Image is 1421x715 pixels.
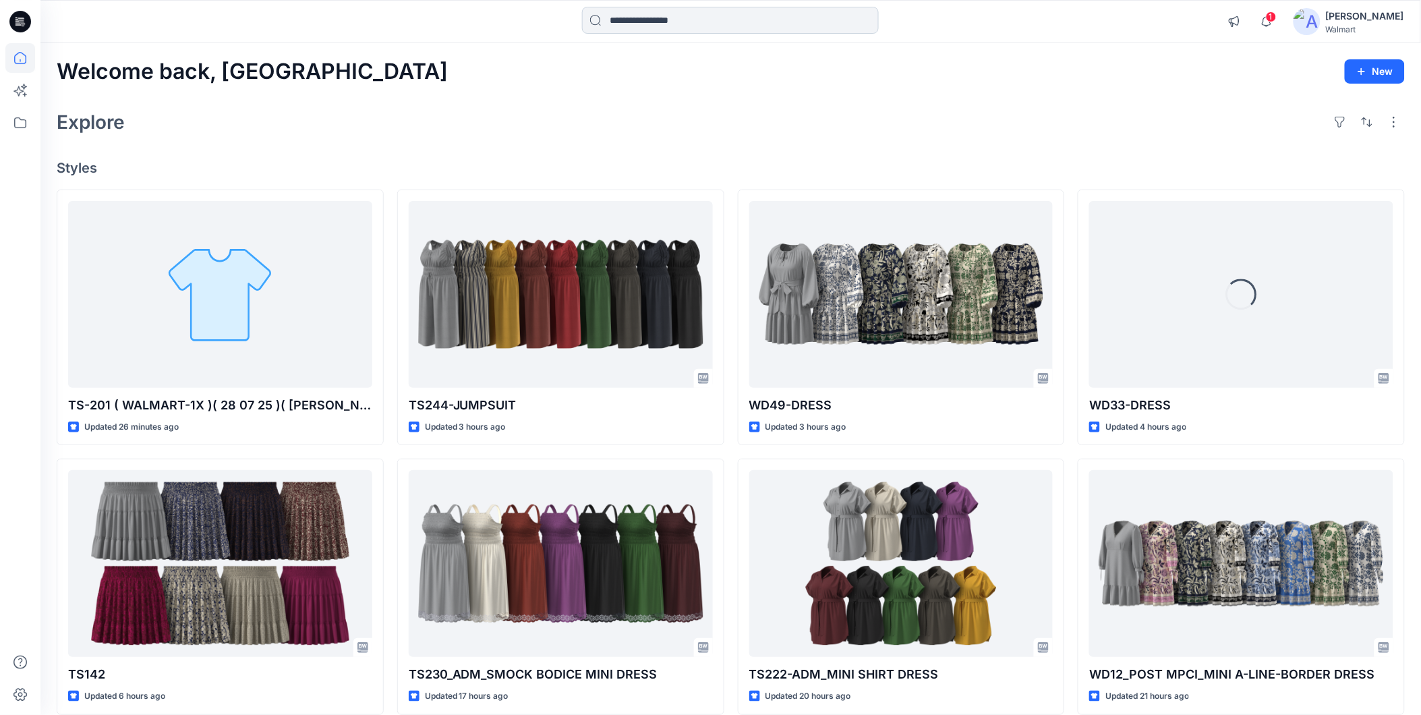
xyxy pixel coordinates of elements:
[1266,11,1277,22] span: 1
[409,470,713,657] a: TS230_ADM_SMOCK BODICE MINI DRESS
[84,420,179,434] p: Updated 26 minutes ago
[749,201,1053,388] a: WD49-DRESS
[1105,420,1186,434] p: Updated 4 hours ago
[1105,689,1189,704] p: Updated 21 hours ago
[57,160,1405,176] h4: Styles
[57,111,125,133] h2: Explore
[409,396,713,415] p: TS244-JUMPSUIT
[1089,396,1393,415] p: WD33-DRESS
[68,665,372,684] p: TS142
[409,201,713,388] a: TS244-JUMPSUIT
[1326,8,1404,24] div: [PERSON_NAME]
[425,689,509,704] p: Updated 17 hours ago
[1345,59,1405,84] button: New
[749,665,1053,684] p: TS222-ADM_MINI SHIRT DRESS
[1294,8,1321,35] img: avatar
[68,396,372,415] p: TS-201 ( WALMART-1X )( 28 07 25 )( [PERSON_NAME]
[1089,470,1393,657] a: WD12_POST MPCI_MINI A-LINE-BORDER DRESS
[84,689,165,704] p: Updated 6 hours ago
[749,470,1053,657] a: TS222-ADM_MINI SHIRT DRESS
[409,665,713,684] p: TS230_ADM_SMOCK BODICE MINI DRESS
[765,689,851,704] p: Updated 20 hours ago
[765,420,846,434] p: Updated 3 hours ago
[1089,665,1393,684] p: WD12_POST MPCI_MINI A-LINE-BORDER DRESS
[1326,24,1404,34] div: Walmart
[425,420,506,434] p: Updated 3 hours ago
[57,59,448,84] h2: Welcome back, [GEOGRAPHIC_DATA]
[749,396,1053,415] p: WD49-DRESS
[68,201,372,388] a: TS-201 ( WALMART-1X )( 28 07 25 )( PREM KUMAR LOCK
[68,470,372,657] a: TS142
